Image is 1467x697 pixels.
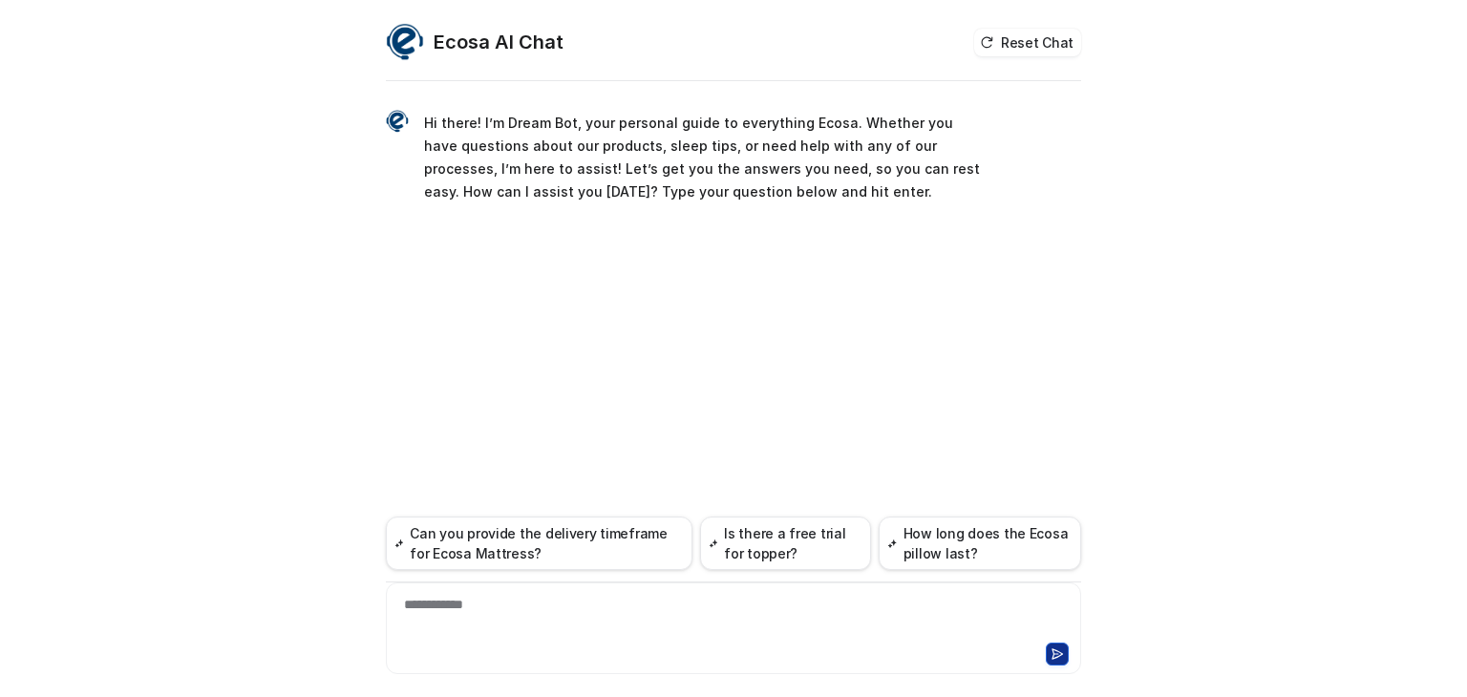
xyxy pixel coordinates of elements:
img: Widget [386,110,409,133]
button: Is there a free trial for topper? [700,517,871,570]
button: How long does the Ecosa pillow last? [879,517,1081,570]
p: Hi there! I’m Dream Bot, your personal guide to everything Ecosa. Whether you have questions abou... [424,112,983,203]
h2: Ecosa AI Chat [434,29,563,55]
button: Can you provide the delivery timeframe for Ecosa Mattress? [386,517,692,570]
button: Reset Chat [974,29,1081,56]
img: Widget [386,23,424,61]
